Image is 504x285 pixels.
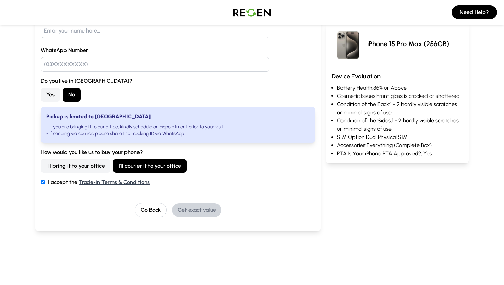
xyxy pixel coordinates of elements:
li: SIM Option: Dual Physical SIM [337,133,463,141]
button: No [63,88,81,102]
label: Do you live in [GEOGRAPHIC_DATA]? [41,77,315,85]
button: Get exact value [172,203,221,217]
li: Condition of the Back: 1 - 2 hardly visible scratches or minimal signs of use [337,100,463,117]
button: Need Help? [452,5,497,19]
strong: Pickup is limited to [GEOGRAPHIC_DATA] [46,113,151,120]
button: Yes [41,88,60,102]
button: I'll bring it to your office [41,159,110,173]
input: Enter your name here... [41,24,269,38]
li: Battery Health: 86% or Above [337,84,463,92]
button: Go Back [135,203,167,217]
input: I accept the Trade-in Terms & Conditions [41,180,45,184]
a: Trade-in Terms & Conditions [79,179,150,185]
li: PTA: Is Your iPhone PTA Approved?: Yes [337,150,463,158]
p: iPhone 15 Pro Max (256GB) [367,39,449,49]
input: (03XXXXXXXXX) [41,57,269,72]
li: Condition of the Sides: 1 - 2 hardly visible scratches or minimal signs of use [337,117,463,133]
h3: Device Evaluation [332,72,463,81]
label: WhatsApp Number [41,46,315,54]
img: Logo [228,3,276,22]
button: I'll courier it to your office [113,159,187,173]
li: Accessories: Everything (Complete Box) [337,141,463,150]
label: I accept the [41,178,315,186]
label: How would you like us to buy your phone? [41,148,315,156]
li: - If you are bringing it to our office, kindly schedule an appointment prior to your visit. [46,124,310,130]
img: iPhone 15 Pro Max [332,27,364,60]
li: - If sending via courier, please share the tracking ID via WhatsApp. [46,130,310,137]
li: Cosmetic Issues: Front glass is cracked or shattered [337,92,463,100]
